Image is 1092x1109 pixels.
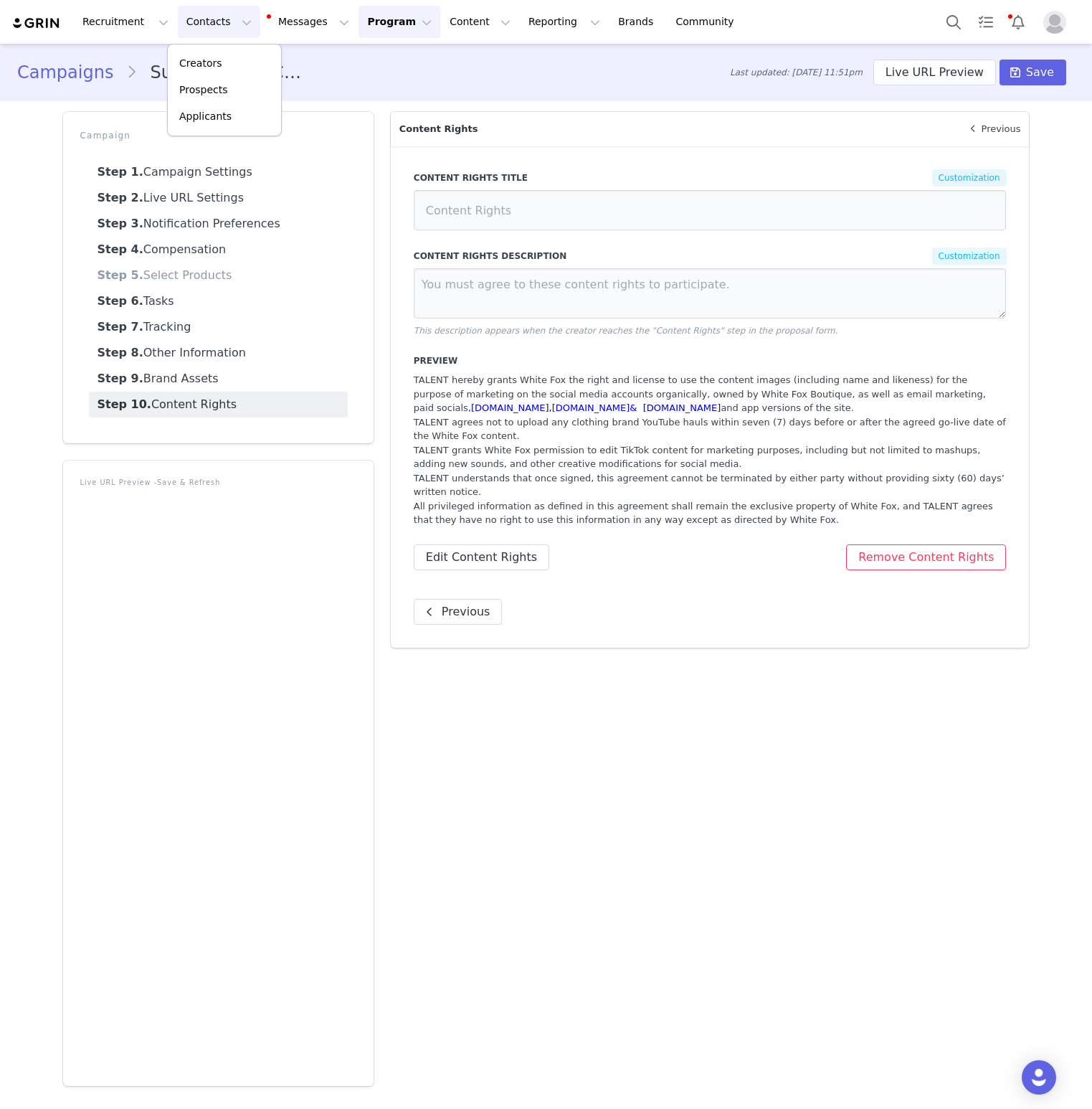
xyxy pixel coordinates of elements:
[938,6,969,38] button: Search
[1022,1060,1056,1095] div: Open Intercom Messenger
[471,402,552,413] a: [DOMAIN_NAME],
[1002,6,1034,38] button: Notifications
[932,247,1007,265] span: Customization
[1043,11,1066,34] img: placeholder-profile.jpg
[89,185,348,211] a: Live URL Settings
[89,288,348,314] a: Tasks
[89,314,348,340] a: Tracking
[1026,64,1054,81] span: Save
[98,372,143,385] strong: Step 9.
[178,6,260,38] button: Contacts
[414,324,1007,337] p: This description appears when the creator reaches the "Content Rights" step in the proposal form.
[157,478,220,486] a: Save & Refresh
[89,366,348,392] a: Brand Assets
[89,211,348,237] a: Notification Preferences
[391,112,956,146] p: Content Rights
[414,544,549,570] button: Edit Content Rights
[414,499,1007,527] p: All privileged information as defined in this agreement shall remain the exclusive property of Wh...
[98,165,143,179] strong: Step 1.
[98,191,143,204] strong: Step 2.
[970,6,1002,38] a: Tasks
[261,6,358,38] button: Messages
[846,544,1006,570] button: Remove Content Rights
[98,397,151,411] strong: Step 10.
[98,294,143,308] strong: Step 6.
[98,242,143,256] strong: Step 4.
[98,217,143,230] strong: Step 3.
[98,320,143,334] strong: Step 7.
[89,237,348,263] a: Compensation
[932,169,1007,187] span: Customization
[80,129,356,142] p: Campaign
[414,250,708,263] label: Content Rights Description
[74,6,177,38] button: Recruitment
[858,549,994,566] span: Remove Content Rights
[89,159,348,185] a: Campaign Settings
[17,60,126,85] a: Campaigns
[873,60,996,85] button: Live URL Preview
[80,478,356,489] p: Live URL Preview -
[98,268,143,282] strong: Step 5.
[414,415,1007,443] p: TALENT agrees not to upload any clothing brand YouTube hauls within seven (7) days before or afte...
[89,263,348,288] a: Select Products
[414,599,503,625] button: Previous
[668,6,749,38] a: Community
[359,6,440,38] button: Program
[956,112,1030,146] a: Previous
[1035,11,1081,34] button: Profile
[89,392,348,417] a: Content Rights
[414,373,1007,415] p: TALENT hereby grants White Fox the right and license to use the content images (including name an...
[1000,60,1066,85] button: Save
[520,6,609,38] button: Reporting
[414,190,1007,230] input: Content Rights
[630,402,721,413] a: & [DOMAIN_NAME]
[414,171,708,184] label: Content Rights Title
[179,82,227,98] p: Prospects
[414,354,1007,367] label: Preview
[98,346,143,359] strong: Step 8.
[89,340,348,366] a: Other Information
[552,402,630,413] a: [DOMAIN_NAME]
[414,471,1007,499] p: TALENT understands that once signed, this agreement cannot be terminated by either party without ...
[441,6,519,38] button: Content
[80,495,356,1069] iframe: To enrich screen reader interactions, please activate Accessibility in Grammarly extension settings
[414,443,1007,471] p: TALENT grants White Fox permission to edit TikTok content for marketing purposes, including but n...
[730,66,863,79] span: Last updated: [DATE] 11:51pm
[179,109,232,124] p: Applicants
[179,56,222,71] p: Creators
[11,16,62,30] img: grin logo
[609,6,666,38] a: Brands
